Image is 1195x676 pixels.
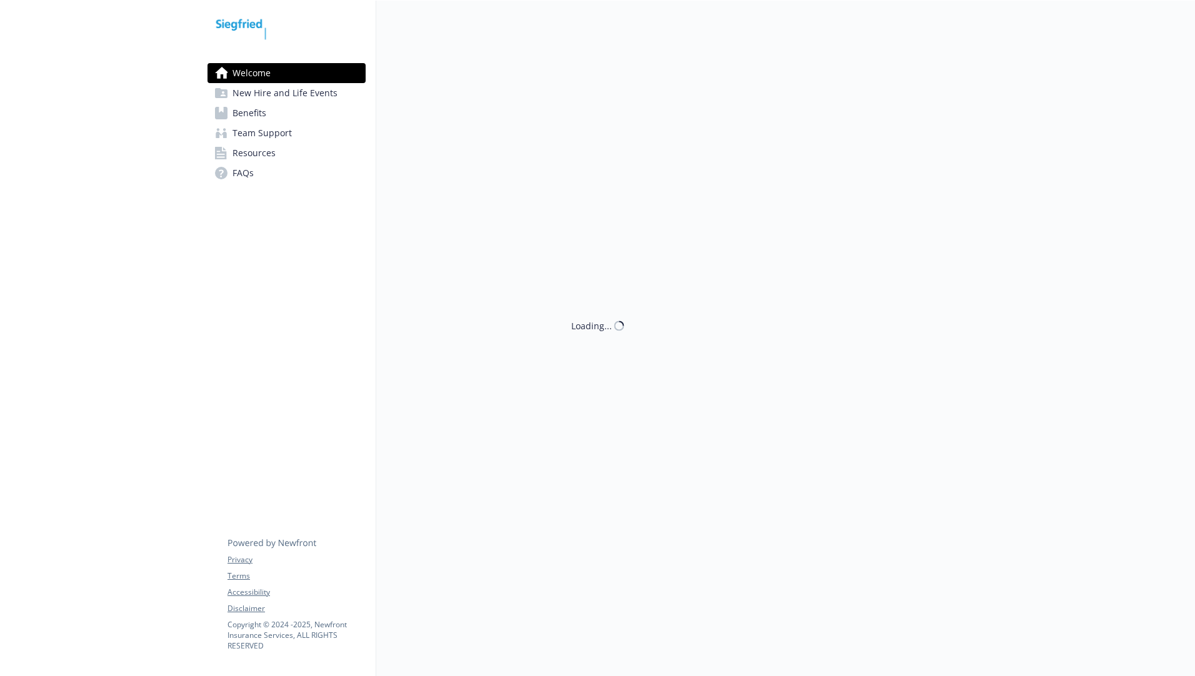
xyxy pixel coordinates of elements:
[207,103,366,123] a: Benefits
[227,554,365,565] a: Privacy
[207,83,366,103] a: New Hire and Life Events
[232,103,266,123] span: Benefits
[571,319,612,332] div: Loading...
[207,123,366,143] a: Team Support
[227,570,365,582] a: Terms
[227,619,365,651] p: Copyright © 2024 - 2025 , Newfront Insurance Services, ALL RIGHTS RESERVED
[207,63,366,83] a: Welcome
[207,143,366,163] a: Resources
[232,143,276,163] span: Resources
[232,123,292,143] span: Team Support
[227,603,365,614] a: Disclaimer
[232,83,337,103] span: New Hire and Life Events
[232,63,271,83] span: Welcome
[232,163,254,183] span: FAQs
[207,163,366,183] a: FAQs
[227,587,365,598] a: Accessibility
